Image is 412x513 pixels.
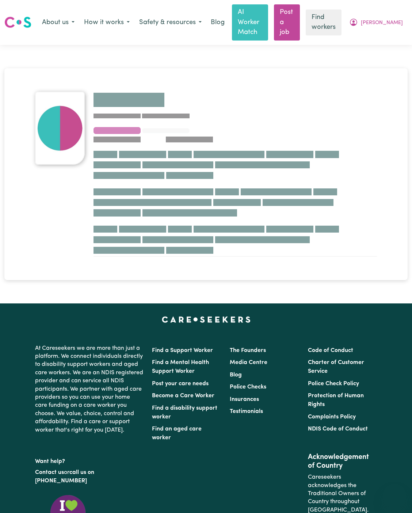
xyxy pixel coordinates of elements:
[230,348,266,353] a: The Founders
[230,372,242,378] a: Blog
[306,9,342,35] a: Find workers
[308,381,359,387] a: Police Check Policy
[308,348,353,353] a: Code of Conduct
[35,341,143,437] p: At Careseekers we are more than just a platform. We connect individuals directly to disability su...
[152,348,213,353] a: Find a Support Worker
[308,414,356,420] a: Complaints Policy
[152,360,209,374] a: Find a Mental Health Support Worker
[4,14,31,31] a: Careseekers logo
[383,484,406,507] iframe: Button to launch messaging window
[79,15,134,30] button: How it works
[35,466,143,488] p: or
[37,15,79,30] button: About us
[162,317,251,322] a: Careseekers home page
[230,397,259,402] a: Insurances
[35,470,64,475] a: Contact us
[152,426,202,441] a: Find an aged care worker
[4,16,31,29] img: Careseekers logo
[361,19,403,27] span: [PERSON_NAME]
[232,4,268,41] a: AI Worker Match
[152,393,214,399] a: Become a Care Worker
[308,360,364,374] a: Charter of Customer Service
[35,455,143,466] p: Want help?
[308,393,364,407] a: Protection of Human Rights
[35,470,94,483] a: call us on [PHONE_NUMBER]
[274,4,300,41] a: Post a job
[152,405,217,420] a: Find a disability support worker
[230,360,267,365] a: Media Centre
[134,15,206,30] button: Safety & resources
[230,384,266,390] a: Police Checks
[152,381,209,387] a: Post your care needs
[308,453,377,470] h2: Acknowledgement of Country
[308,426,368,432] a: NDIS Code of Conduct
[230,409,263,414] a: Testimonials
[206,15,229,31] a: Blog
[344,15,408,30] button: My Account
